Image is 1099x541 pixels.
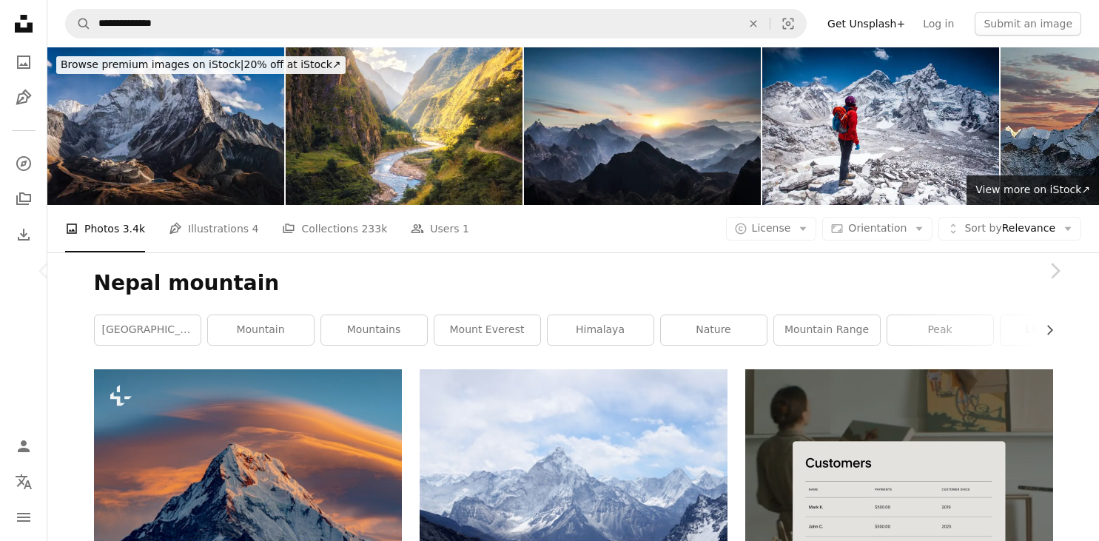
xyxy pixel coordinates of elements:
div: 20% off at iStock ↗ [56,56,346,74]
a: Get Unsplash+ [819,12,914,36]
h1: Nepal mountain [94,270,1053,297]
img: Woman looking at view on Himalayas [762,47,999,205]
a: mountain range [774,315,880,345]
img: 75MPix Panorama of beautiful Mount Ama Dablam in Himalayas, Nepal [47,47,284,205]
button: Visual search [770,10,806,38]
span: Sort by [964,222,1001,234]
button: Orientation [822,217,932,241]
a: aerial photography of mountain range covered with snow under white and blue sky at daytime [420,465,727,478]
a: mount everest [434,315,540,345]
button: Menu [9,503,38,532]
a: Log in / Sign up [9,431,38,461]
a: Explore [9,149,38,178]
a: mountains [321,315,427,345]
form: Find visuals sitewide [65,9,807,38]
a: nature [661,315,767,345]
a: Illustrations 4 [169,205,258,252]
a: Browse premium images on iStock|20% off at iStock↗ [47,47,354,83]
a: [GEOGRAPHIC_DATA] [95,315,201,345]
a: Next [1010,200,1099,342]
span: License [752,222,791,234]
span: Relevance [964,221,1055,236]
span: Orientation [848,222,907,234]
a: View more on iStock↗ [967,175,1099,205]
a: Photos [9,47,38,77]
a: Users 1 [411,205,469,252]
button: License [726,217,817,241]
a: a very tall mountain covered in snow under a cloudy sky [94,465,402,478]
span: Browse premium images on iStock | [61,58,243,70]
span: 4 [252,221,259,237]
a: himalaya [548,315,653,345]
button: Submit an image [975,12,1081,36]
a: mountain [208,315,314,345]
button: Clear [737,10,770,38]
a: peak [887,315,993,345]
span: 1 [463,221,469,237]
button: Language [9,467,38,497]
span: View more on iStock ↗ [975,184,1090,195]
button: Search Unsplash [66,10,91,38]
a: Collections [9,184,38,214]
a: Illustrations [9,83,38,112]
a: Collections 233k [282,205,387,252]
img: Colorful landscape with high Himalayan mountains, beautiful curving river, green forest, blue sky... [286,47,522,205]
button: Sort byRelevance [938,217,1081,241]
img: Aerial view of misty mountains at sunrise [524,47,761,205]
a: Log in [914,12,963,36]
span: 233k [361,221,387,237]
